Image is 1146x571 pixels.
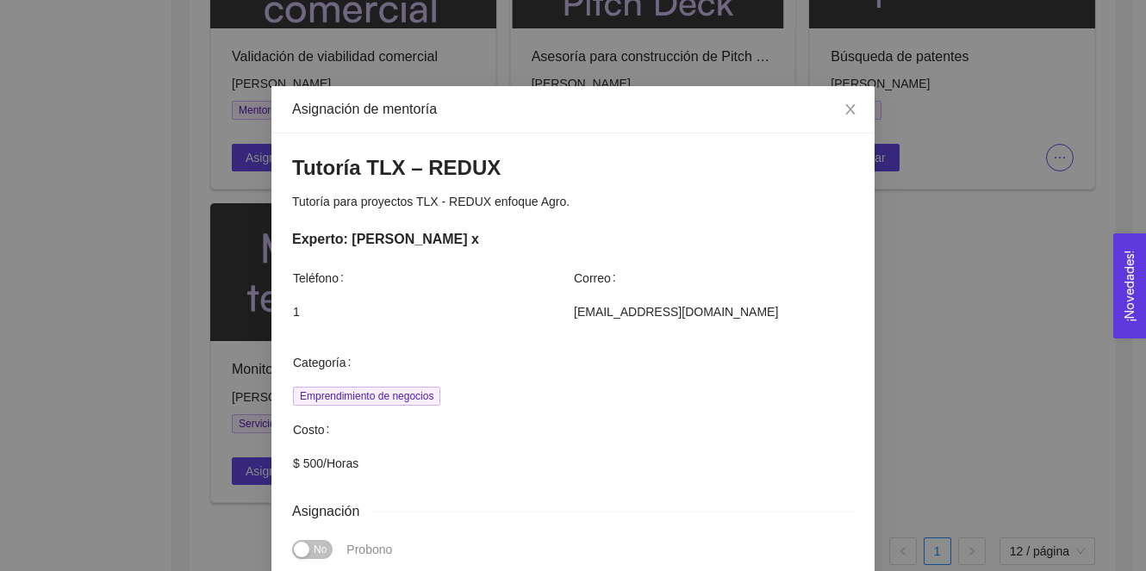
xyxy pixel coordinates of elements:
span: Correo [574,269,623,288]
span: No [314,540,327,559]
span: [EMAIL_ADDRESS][DOMAIN_NAME] [574,302,853,321]
span: 1 [293,302,572,321]
span: $ 500 / Horas [293,454,853,473]
span: Tutoría para proyectos TLX - REDUX enfoque Agro. [292,195,570,208]
span: Costo [293,420,336,439]
span: Asignación [292,500,373,522]
div: Experto: [PERSON_NAME] x [292,228,854,250]
span: close [844,102,857,116]
button: Open Feedback Widget [1113,233,1146,338]
button: Close [826,86,875,134]
div: Asignación de mentoría [292,100,854,119]
h3: Tutoría TLX – REDUX [292,154,854,182]
span: Teléfono [293,269,351,288]
span: Categoría [293,353,358,372]
span: Emprendimiento de negocios [293,387,440,406]
span: Probono [346,543,392,556]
